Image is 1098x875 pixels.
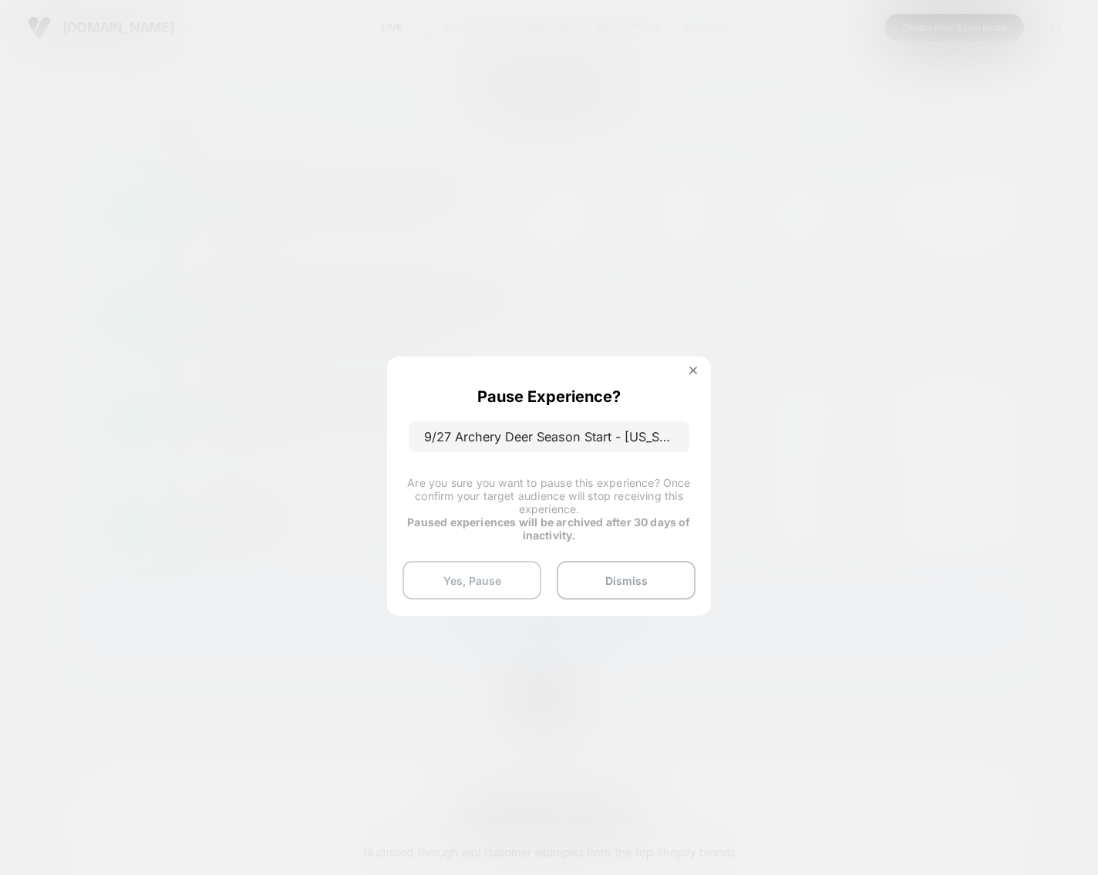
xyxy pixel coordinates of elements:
button: Dismiss [557,561,696,600]
p: 9/27 Archery Deer Season Start - [US_STATE] & [US_STATE] [409,421,689,452]
strong: Paused experiences will be archived after 30 days of inactivity. [407,515,690,542]
p: Pause Experience? [477,387,621,406]
span: Are you sure you want to pause this experience? Once confirm your target audience will stop recei... [407,476,690,515]
button: Yes, Pause [402,561,541,600]
img: close [689,367,697,374]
